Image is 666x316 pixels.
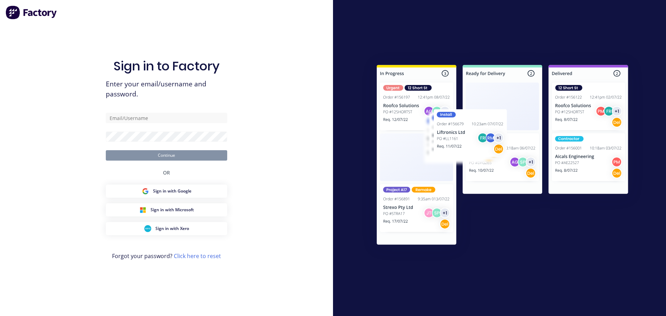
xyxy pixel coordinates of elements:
[106,203,227,216] button: Microsoft Sign inSign in with Microsoft
[106,79,227,99] span: Enter your email/username and password.
[112,252,221,260] span: Forgot your password?
[6,6,58,19] img: Factory
[106,113,227,123] input: Email/Username
[113,59,220,74] h1: Sign in to Factory
[155,225,189,232] span: Sign in with Xero
[106,150,227,161] button: Continue
[174,252,221,260] a: Click here to reset
[144,225,151,232] img: Xero Sign in
[361,51,643,261] img: Sign in
[151,207,194,213] span: Sign in with Microsoft
[142,188,149,195] img: Google Sign in
[106,185,227,198] button: Google Sign inSign in with Google
[106,222,227,235] button: Xero Sign inSign in with Xero
[163,161,170,185] div: OR
[139,206,146,213] img: Microsoft Sign in
[153,188,191,194] span: Sign in with Google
